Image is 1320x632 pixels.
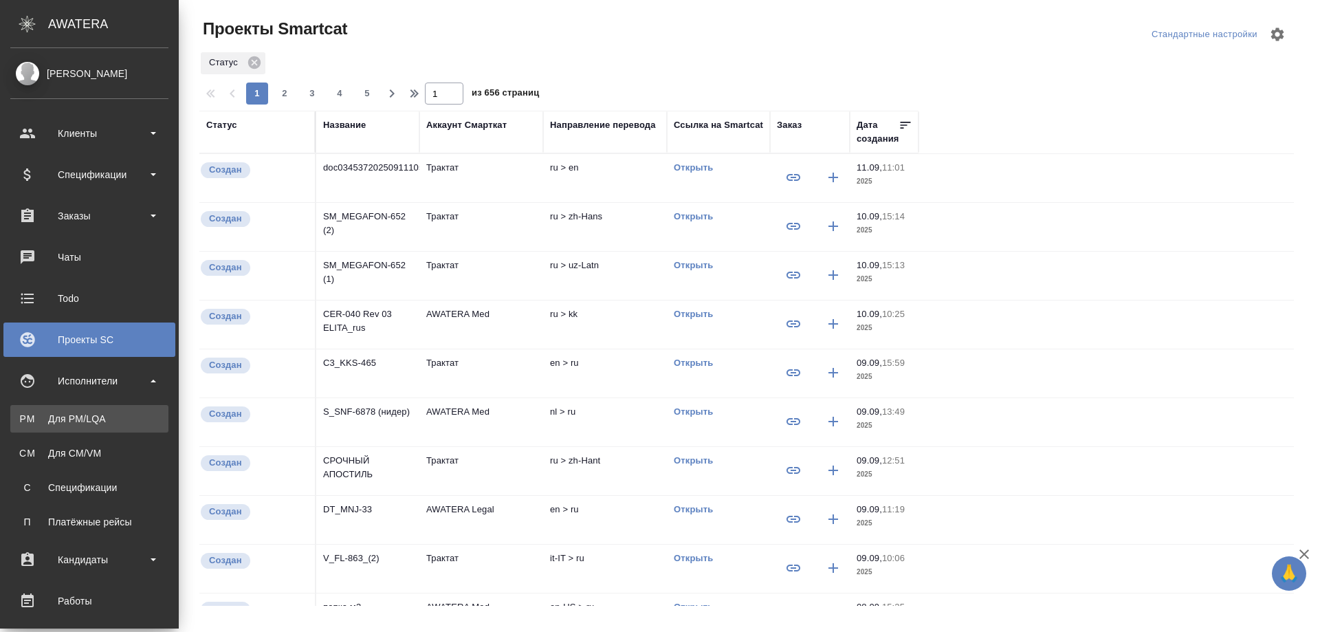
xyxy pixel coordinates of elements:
div: Проекты SC [10,329,168,350]
p: папка м3 [323,600,412,614]
a: Открыть [674,162,713,173]
p: 2025 [857,224,912,237]
p: 12:51 [882,455,905,466]
div: Чаты [10,247,168,268]
button: Привязать к существующему заказу [777,454,810,487]
p: 09.09, [857,553,882,563]
div: Платёжные рейсы [17,515,162,529]
a: Проекты SC [3,323,175,357]
p: 09.09, [857,406,882,417]
p: V_FL-863_(2) [323,552,412,565]
button: Привязать к существующему заказу [777,259,810,292]
button: Привязать к существующему заказу [777,405,810,438]
p: Создан [209,554,242,567]
button: Создать заказ [817,210,850,243]
p: Создан [209,358,242,372]
div: Спецификации [17,481,162,494]
a: Работы [3,584,175,618]
td: Трактат [419,447,543,495]
p: 2025 [857,419,912,433]
td: AWATERA Legal [419,496,543,544]
p: 10.09, [857,211,882,221]
p: 09.09, [857,504,882,514]
p: C3_KKS-465 [323,356,412,370]
p: 13:49 [882,406,905,417]
td: Трактат [419,349,543,397]
p: ru > zh-Hant [550,454,660,468]
p: S_SNF-6878 (нидер) [323,405,412,419]
p: ru > kk [550,307,660,321]
p: SM_MEGAFON-652 (1) [323,259,412,286]
td: AWATERA Med [419,398,543,446]
button: 4 [329,83,351,105]
button: 2 [274,83,296,105]
p: 2025 [857,370,912,384]
div: Для PM/LQA [17,412,162,426]
p: 11:01 [882,162,905,173]
div: Кандидаты [10,549,168,570]
p: Создан [209,407,242,421]
div: [PERSON_NAME] [10,66,168,81]
p: Создан [209,163,242,177]
button: Создать заказ [817,161,850,194]
p: 09.09, [857,358,882,368]
a: ССпецификации [10,474,168,501]
p: 2025 [857,565,912,579]
p: 2025 [857,175,912,188]
span: Проекты Smartcat [199,18,347,40]
button: Создать заказ [817,552,850,585]
td: Трактат [419,154,543,202]
button: Привязать к существующему заказу [777,161,810,194]
div: AWATERA [48,10,179,38]
p: 10:06 [882,553,905,563]
button: 5 [356,83,378,105]
p: DT_MNJ-33 [323,503,412,516]
a: PMДля PM/LQA [10,405,168,433]
p: Создан [209,505,242,519]
p: it-IT > ru [550,552,660,565]
span: из 656 страниц [472,85,539,105]
span: 🙏 [1277,559,1301,588]
p: 09.09, [857,455,882,466]
a: Открыть [674,504,713,514]
div: Статус [201,52,265,74]
p: 15:59 [882,358,905,368]
td: AWATERA Med [419,301,543,349]
div: Направление перевода [550,118,656,132]
p: ru > uz-Latn [550,259,660,272]
a: Открыть [674,602,713,612]
a: Открыть [674,455,713,466]
a: CMДля CM/VM [10,439,168,467]
div: Todo [10,288,168,309]
p: 10:25 [882,309,905,319]
p: doc03453720250911105949 [323,161,412,175]
td: Трактат [419,203,543,251]
p: ru > en [550,161,660,175]
p: 15:13 [882,260,905,270]
span: Настроить таблицу [1261,18,1294,51]
td: Трактат [419,252,543,300]
div: Аккаунт Смарткат [426,118,507,132]
a: Открыть [674,211,713,221]
a: Todo [3,281,175,316]
p: Статус [209,56,243,69]
div: Спецификации [10,164,168,185]
span: 2 [274,87,296,100]
a: Открыть [674,358,713,368]
p: 10.09, [857,260,882,270]
a: ППлатёжные рейсы [10,508,168,536]
div: Исполнители [10,371,168,391]
button: Привязать к существующему заказу [777,307,810,340]
p: CER-040 Rev 03 ELITA_rus [323,307,412,335]
p: 11:19 [882,504,905,514]
p: Создан [209,261,242,274]
button: Привязать к существующему заказу [777,210,810,243]
button: Создать заказ [817,307,850,340]
span: 4 [329,87,351,100]
button: Привязать к существующему заказу [777,552,810,585]
p: 15:25 [882,602,905,612]
span: 3 [301,87,323,100]
p: Создан [209,309,242,323]
a: Открыть [674,309,713,319]
button: Создать заказ [817,356,850,389]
